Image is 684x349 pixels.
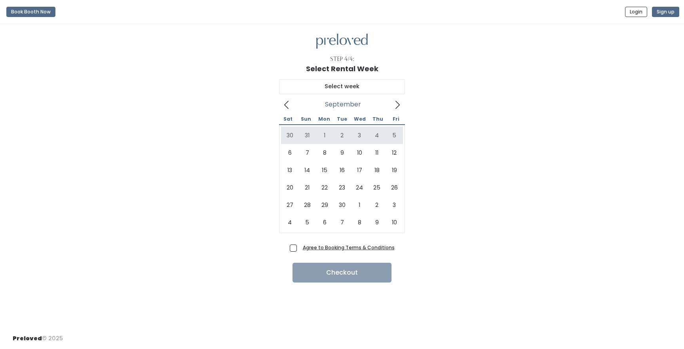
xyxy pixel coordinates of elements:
[368,127,386,144] span: September 4, 2025
[298,127,316,144] span: August 31, 2025
[387,117,405,121] span: Fri
[369,117,387,121] span: Thu
[316,127,333,144] span: September 1, 2025
[298,179,316,196] span: September 21, 2025
[316,144,333,161] span: September 8, 2025
[303,244,395,251] a: Agree to Booking Terms & Conditions
[6,3,55,21] a: Book Booth Now
[297,117,315,121] span: Sun
[6,7,55,17] button: Book Booth Now
[386,196,403,214] span: October 3, 2025
[13,334,42,342] span: Preloved
[298,144,316,161] span: September 7, 2025
[330,55,354,63] div: Step 4/4:
[351,127,368,144] span: September 3, 2025
[351,161,368,179] span: September 17, 2025
[386,214,403,231] span: October 10, 2025
[306,65,378,73] h1: Select Rental Week
[386,179,403,196] span: September 26, 2025
[333,196,351,214] span: September 30, 2025
[333,144,351,161] span: September 9, 2025
[279,117,297,121] span: Sat
[13,328,63,343] div: © 2025
[333,127,351,144] span: September 2, 2025
[368,161,386,179] span: September 18, 2025
[386,161,403,179] span: September 19, 2025
[368,196,386,214] span: October 2, 2025
[298,161,316,179] span: September 14, 2025
[386,127,403,144] span: September 5, 2025
[351,179,368,196] span: September 24, 2025
[298,196,316,214] span: September 28, 2025
[333,161,351,179] span: September 16, 2025
[351,196,368,214] span: October 1, 2025
[386,144,403,161] span: September 12, 2025
[333,117,351,121] span: Tue
[325,103,361,106] span: September
[293,263,391,283] button: Checkout
[281,179,298,196] span: September 20, 2025
[281,196,298,214] span: September 27, 2025
[281,161,298,179] span: September 13, 2025
[333,214,351,231] span: October 7, 2025
[368,179,386,196] span: September 25, 2025
[315,117,333,121] span: Mon
[368,214,386,231] span: October 9, 2025
[351,117,369,121] span: Wed
[316,34,368,49] img: preloved logo
[316,161,333,179] span: September 15, 2025
[652,7,679,17] button: Sign up
[279,79,405,94] input: Select week
[351,214,368,231] span: October 8, 2025
[281,127,298,144] span: August 30, 2025
[316,214,333,231] span: October 6, 2025
[281,144,298,161] span: September 6, 2025
[298,214,316,231] span: October 5, 2025
[316,179,333,196] span: September 22, 2025
[368,144,386,161] span: September 11, 2025
[316,196,333,214] span: September 29, 2025
[333,179,351,196] span: September 23, 2025
[351,144,368,161] span: September 10, 2025
[281,214,298,231] span: October 4, 2025
[625,7,647,17] button: Login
